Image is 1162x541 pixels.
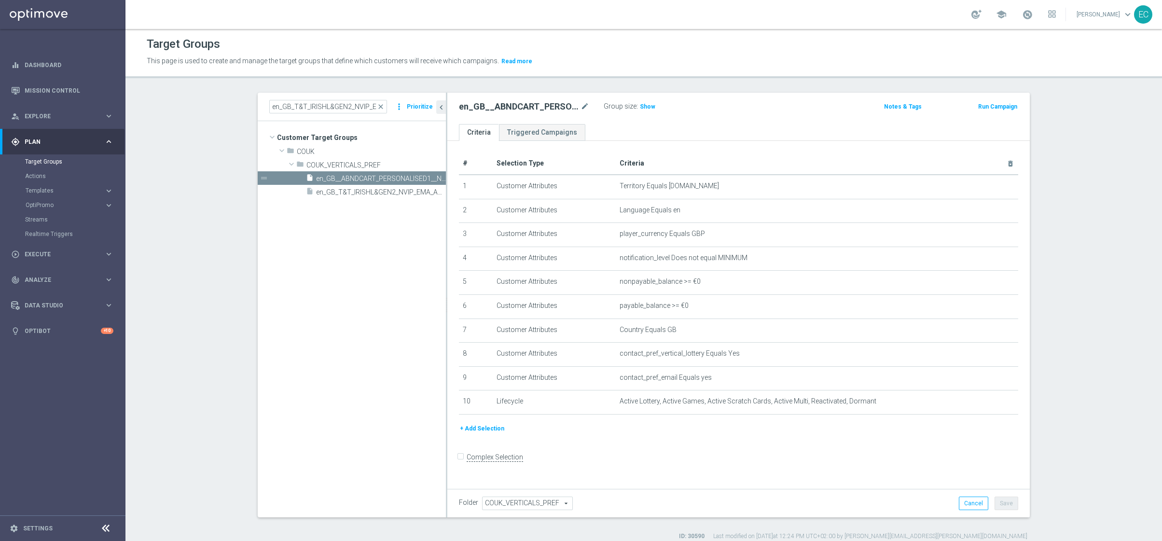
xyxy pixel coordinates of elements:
a: Realtime Triggers [25,230,100,238]
span: keyboard_arrow_down [1122,9,1133,20]
h2: en_GB__ABNDCART_PERSONALISED1__NVIP_EMA_T&T_LT_TG [459,101,579,112]
span: Customer Target Groups [277,131,446,144]
button: gps_fixed Plan keyboard_arrow_right [11,138,114,146]
td: Customer Attributes [493,343,616,367]
td: Customer Attributes [493,175,616,199]
span: Criteria [620,159,644,167]
div: Execute [11,250,104,259]
i: keyboard_arrow_right [104,250,113,259]
button: person_search Explore keyboard_arrow_right [11,112,114,120]
button: track_changes Analyze keyboard_arrow_right [11,276,114,284]
a: Streams [25,216,100,223]
td: 1 [459,175,493,199]
button: chevron_left [436,100,446,114]
span: Data Studio [25,303,104,308]
label: Group size [604,102,636,111]
div: Templates [25,183,124,198]
span: nonpayable_balance >= €0 [620,277,701,286]
div: Data Studio keyboard_arrow_right [11,302,114,309]
i: play_circle_outline [11,250,20,259]
i: mode_edit [581,101,589,112]
a: Criteria [459,124,499,141]
td: 10 [459,390,493,415]
i: more_vert [394,100,404,113]
span: Active Lottery, Active Games, Active Scratch Cards, Active Multi, Reactivated, Dormant [620,397,876,405]
i: keyboard_arrow_right [104,111,113,121]
label: Folder [459,499,478,507]
i: chevron_left [437,103,446,112]
span: contact_pref_email Equals yes [620,374,712,382]
button: OptiPromo keyboard_arrow_right [25,201,114,209]
th: Selection Type [493,153,616,175]
button: equalizer Dashboard [11,61,114,69]
span: Explore [25,113,104,119]
span: player_currency Equals GBP [620,230,705,238]
div: Mission Control [11,87,114,95]
button: Read more [500,56,533,67]
h1: Target Groups [147,37,220,51]
i: keyboard_arrow_right [104,186,113,195]
td: Customer Attributes [493,366,616,390]
button: + Add Selection [459,423,505,434]
button: lightbulb Optibot +10 [11,327,114,335]
span: payable_balance >= €0 [620,302,689,310]
span: en_GB_T&amp;T_IRISHL&amp;GEN2_NVIP_EMA_AUT_MIX [316,188,446,196]
i: folder [296,160,304,171]
a: Dashboard [25,52,113,78]
button: Notes & Tags [883,101,923,112]
span: notification_level Does not equal MINIMUM [620,254,747,262]
a: Actions [25,172,100,180]
div: Analyze [11,276,104,284]
label: : [636,102,638,111]
span: Plan [25,139,104,145]
span: COUK [297,148,446,156]
a: Target Groups [25,158,100,166]
div: Dashboard [11,52,113,78]
a: Settings [23,526,53,531]
button: Templates keyboard_arrow_right [25,187,114,194]
td: Lifecycle [493,390,616,415]
div: EC [1134,5,1152,24]
button: Save [995,497,1018,510]
td: Customer Attributes [493,247,616,271]
i: keyboard_arrow_right [104,301,113,310]
span: OptiPromo [26,202,95,208]
td: 2 [459,199,493,223]
td: Customer Attributes [493,319,616,343]
div: Realtime Triggers [25,227,124,241]
td: Customer Attributes [493,223,616,247]
th: # [459,153,493,175]
i: gps_fixed [11,138,20,146]
div: Templates [26,188,104,194]
td: 4 [459,247,493,271]
span: Territory Equals [DOMAIN_NAME] [620,182,719,190]
div: Plan [11,138,104,146]
div: Mission Control [11,78,113,103]
div: Data Studio [11,301,104,310]
span: Templates [26,188,95,194]
i: folder [287,147,294,158]
span: COUK_VERTICALS_PREF [306,161,446,169]
div: +10 [101,328,113,334]
span: Execute [25,251,104,257]
i: insert_drive_file [306,174,314,185]
a: [PERSON_NAME]keyboard_arrow_down [1076,7,1134,22]
button: play_circle_outline Execute keyboard_arrow_right [11,250,114,258]
div: Actions [25,169,124,183]
td: 8 [459,343,493,367]
td: Customer Attributes [493,271,616,295]
div: Optibot [11,318,113,344]
i: track_changes [11,276,20,284]
i: keyboard_arrow_right [104,275,113,284]
td: 5 [459,271,493,295]
td: 7 [459,319,493,343]
span: close [377,103,385,111]
td: Customer Attributes [493,294,616,319]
